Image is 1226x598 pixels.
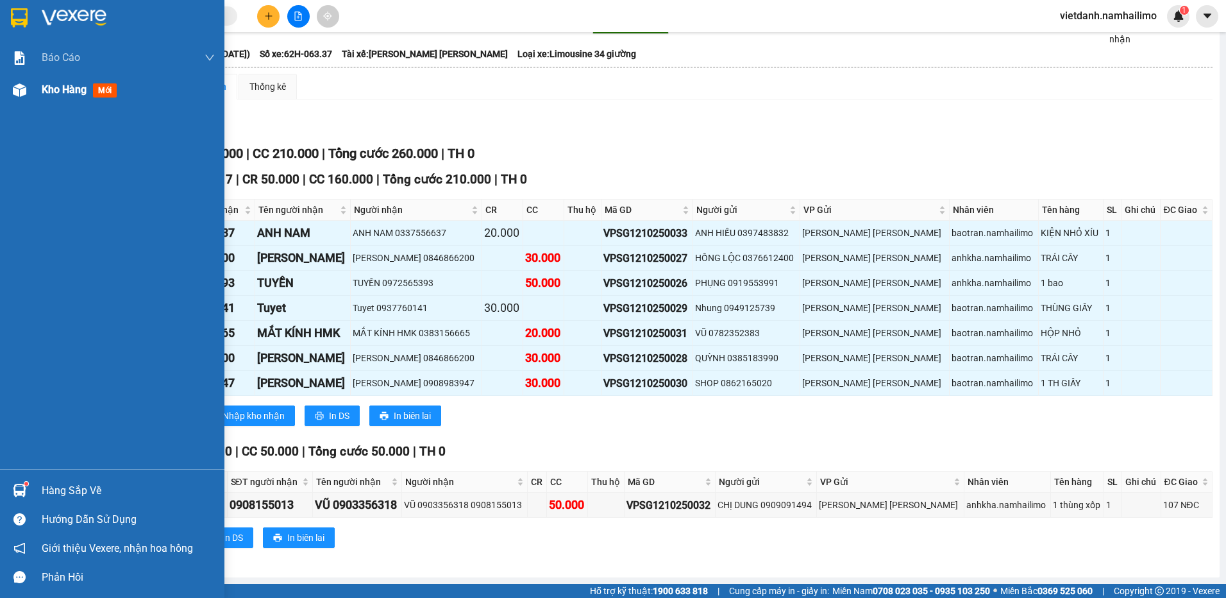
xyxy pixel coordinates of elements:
[800,271,949,296] td: VP Phạm Ngũ Lão
[952,251,1036,265] div: anhkha.namhailimo
[249,80,286,94] div: Thống kê
[303,172,306,187] span: |
[601,296,693,321] td: VPSG1210250029
[1105,226,1119,240] div: 1
[404,498,525,512] div: VŨ 0903356318 0908155013
[317,5,339,28] button: aim
[952,301,1036,315] div: baotran.namhailimo
[952,226,1036,240] div: baotran.namhailimo
[802,351,946,365] div: [PERSON_NAME] [PERSON_NAME]
[695,301,798,315] div: Nhung 0949125739
[42,83,87,96] span: Kho hàng
[13,51,26,65] img: solution-icon
[323,12,332,21] span: aim
[394,409,431,423] span: In biên lai
[517,47,636,61] span: Loại xe: Limousine 34 giường
[718,498,814,512] div: CHỊ DUNG 0909091494
[603,225,691,241] div: VPSG1210250033
[966,498,1048,512] div: anhkha.namhailimo
[817,493,964,518] td: VP Phạm Ngũ Lão
[308,444,410,459] span: Tổng cước 50.000
[230,496,311,514] div: 0908155013
[287,5,310,28] button: file-add
[273,533,282,543] span: printer
[601,246,693,271] td: VPSG1210250027
[246,146,249,161] span: |
[328,146,438,161] span: Tổng cước 260.000
[316,475,389,489] span: Tên người nhận
[13,484,26,497] img: warehouse-icon
[305,406,360,426] button: printerIn DS
[42,510,215,529] div: Hướng dẫn sử dụng
[1053,498,1102,512] div: 1 thùng xốp
[484,299,521,317] div: 30.000
[803,203,936,217] span: VP Gửi
[696,203,787,217] span: Người gửi
[601,346,693,371] td: VPSG1210250028
[952,326,1036,340] div: baotran.namhailimo
[257,5,280,28] button: plus
[242,172,299,187] span: CR 50.000
[695,351,798,365] div: QUỲNH 0385183990
[952,351,1036,365] div: baotran.namhailimo
[1105,276,1119,290] div: 1
[1000,584,1093,598] span: Miền Bắc
[802,251,946,265] div: [PERSON_NAME] [PERSON_NAME]
[628,475,702,489] span: Mã GD
[501,172,527,187] span: TH 0
[24,482,28,486] sup: 1
[242,444,299,459] span: CC 50.000
[353,376,479,390] div: [PERSON_NAME] 0908983947
[1105,351,1119,365] div: 1
[354,203,468,217] span: Người nhận
[315,411,324,422] span: printer
[601,371,693,396] td: VPSG1210250030
[223,531,243,545] span: In DS
[257,349,348,367] div: [PERSON_NAME]
[832,584,990,598] span: Miền Nam
[208,172,233,187] span: SL 7
[494,172,498,187] span: |
[228,493,314,518] td: 0908155013
[405,475,514,489] span: Người nhận
[525,249,562,267] div: 30.000
[695,251,798,265] div: HỒNG LỘC 0376612400
[800,346,949,371] td: VP Phạm Ngũ Lão
[93,83,117,98] span: mới
[413,444,416,459] span: |
[257,249,348,267] div: [PERSON_NAME]
[13,571,26,583] span: message
[718,584,719,598] span: |
[257,299,348,317] div: Tuyet
[353,226,479,240] div: ANH NAM 0337556637
[1041,351,1101,365] div: TRÁI CÂY
[42,540,193,556] span: Giới thiệu Vexere, nhận hoa hồng
[329,409,349,423] span: In DS
[235,444,239,459] span: |
[601,221,693,246] td: VPSG1210250033
[1041,301,1101,315] div: THÙNG GIẤY
[950,200,1039,221] th: Nhân viên
[525,374,562,392] div: 30.000
[1105,301,1119,315] div: 1
[380,411,389,422] span: printer
[729,584,829,598] span: Cung cấp máy in - giấy in:
[695,276,798,290] div: PHỤNG 0919553991
[1037,586,1093,596] strong: 0369 525 060
[601,321,693,346] td: VPSG1210250031
[1102,584,1104,598] span: |
[1104,18,1149,46] span: Kho nhận
[1104,472,1122,493] th: SL
[802,276,946,290] div: [PERSON_NAME] [PERSON_NAME]
[257,374,348,392] div: [PERSON_NAME]
[309,172,373,187] span: CC 160.000
[603,250,691,266] div: VPSG1210250027
[322,146,325,161] span: |
[952,376,1036,390] div: baotran.namhailimo
[353,326,479,340] div: MẮT KÍNH HMK 0383156665
[523,200,564,221] th: CC
[952,276,1036,290] div: anhkha.namhailimo
[255,246,351,271] td: KIM THƯ
[964,472,1051,493] th: Nhân viên
[603,325,691,341] div: VPSG1210250031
